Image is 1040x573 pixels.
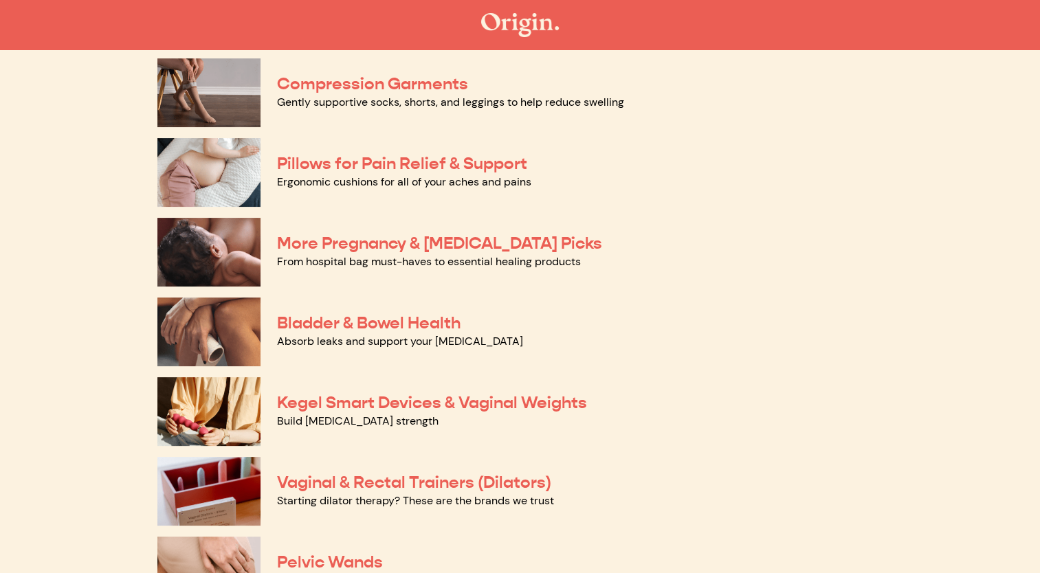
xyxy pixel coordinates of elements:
[277,313,461,333] a: Bladder & Bowel Health
[277,175,531,189] a: Ergonomic cushions for all of your aches and pains
[277,414,439,428] a: Build [MEDICAL_DATA] strength
[157,138,261,207] img: Pillows for Pain Relief & Support
[157,297,261,366] img: Bladder & Bowel Health
[277,95,624,109] a: Gently supportive socks, shorts, and leggings to help reduce swelling
[157,377,261,446] img: Kegel Smart Devices & Vaginal Weights
[157,58,261,127] img: Compression Garments
[277,254,581,269] a: From hospital bag must-haves to essential healing products
[277,493,554,508] a: Starting dilator therapy? These are the brands we trust
[277,472,551,493] a: Vaginal & Rectal Trainers (Dilators)
[277,552,383,572] a: Pelvic Wands
[157,457,261,526] img: Vaginal & Rectal Trainers (Dilators)
[277,233,602,254] a: More Pregnancy & [MEDICAL_DATA] Picks
[277,334,523,348] a: Absorb leaks and support your [MEDICAL_DATA]
[277,392,587,413] a: Kegel Smart Devices & Vaginal Weights
[277,153,527,174] a: Pillows for Pain Relief & Support
[481,13,559,37] img: The Origin Shop
[157,218,261,286] img: More Pregnancy & Postpartum Picks
[277,74,468,94] a: Compression Garments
